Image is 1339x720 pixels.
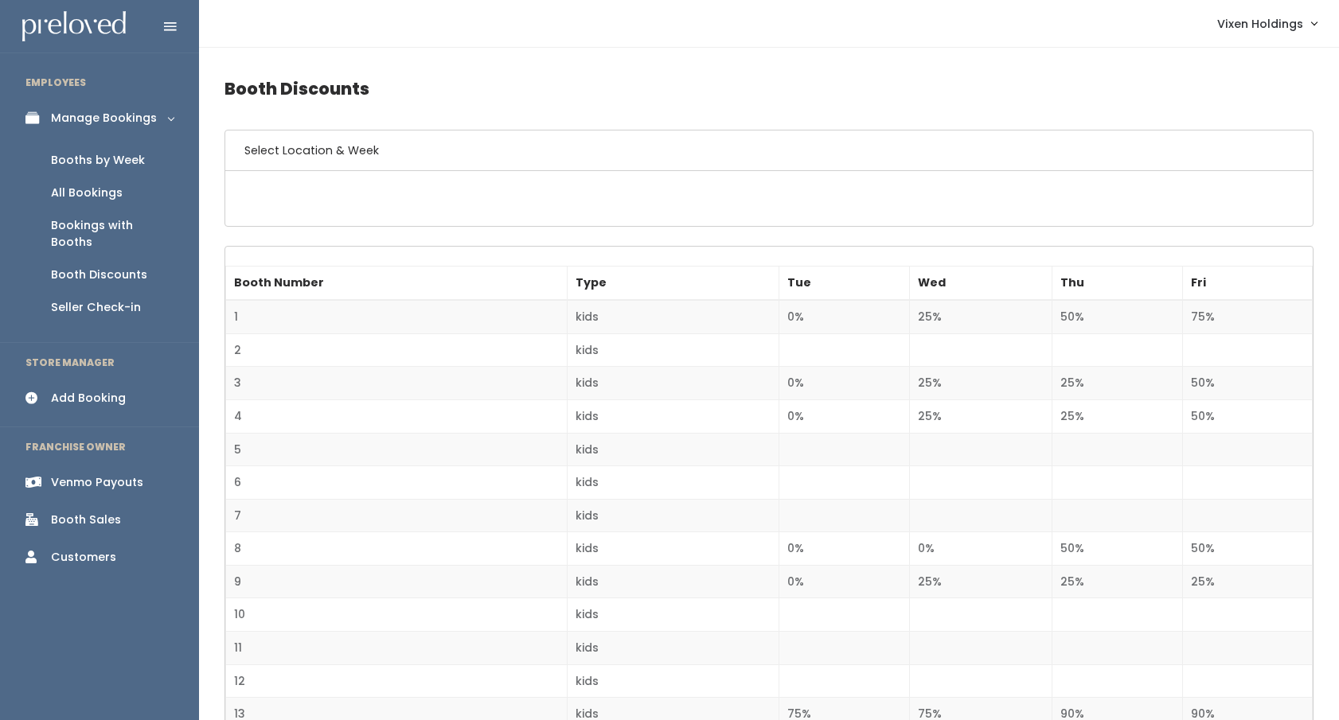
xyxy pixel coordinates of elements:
td: 2 [226,333,568,367]
th: Thu [1052,267,1182,301]
td: 0% [779,532,909,566]
th: Tue [779,267,909,301]
td: 25% [1052,565,1182,598]
td: 25% [1052,399,1182,433]
th: Wed [909,267,1052,301]
td: 4 [226,399,568,433]
td: 25% [909,367,1052,400]
a: Vixen Holdings [1201,6,1333,41]
h4: Booth Discounts [224,67,1314,111]
div: Booths by Week [51,152,145,169]
td: 25% [1182,565,1312,598]
td: 0% [779,399,909,433]
div: Add Booking [51,390,126,407]
td: kids [568,466,779,500]
td: 25% [909,565,1052,598]
td: kids [568,565,779,598]
img: preloved logo [22,11,126,42]
div: Booth Discounts [51,267,147,283]
td: kids [568,632,779,665]
td: 1 [226,300,568,333]
td: 75% [1182,300,1312,333]
td: 50% [1182,399,1312,433]
h6: Select Location & Week [225,130,1313,171]
td: 0% [779,565,909,598]
div: Bookings with Booths [51,217,174,251]
div: Manage Bookings [51,110,157,126]
div: Seller Check-in [51,299,141,316]
th: Booth Number [226,267,568,301]
td: kids [568,300,779,333]
td: kids [568,499,779,532]
td: 10 [226,598,568,632]
td: kids [568,532,779,566]
td: 0% [779,300,909,333]
td: 11 [226,632,568,665]
td: kids [568,598,779,632]
th: Type [568,267,779,301]
td: 6 [226,466,568,500]
td: 50% [1182,367,1312,400]
td: kids [568,333,779,367]
td: kids [568,664,779,698]
td: 50% [1182,532,1312,566]
td: 3 [226,367,568,400]
td: 0% [779,367,909,400]
td: 25% [909,300,1052,333]
td: 50% [1052,300,1182,333]
th: Fri [1182,267,1312,301]
div: Venmo Payouts [51,474,143,491]
td: kids [568,399,779,433]
td: 12 [226,664,568,698]
td: 0% [909,532,1052,566]
td: 9 [226,565,568,598]
td: 25% [1052,367,1182,400]
td: 50% [1052,532,1182,566]
td: 8 [226,532,568,566]
td: 25% [909,399,1052,433]
td: 7 [226,499,568,532]
td: 5 [226,433,568,466]
td: kids [568,367,779,400]
div: All Bookings [51,185,123,201]
span: Vixen Holdings [1217,15,1303,33]
div: Customers [51,549,116,566]
td: kids [568,433,779,466]
div: Booth Sales [51,512,121,528]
